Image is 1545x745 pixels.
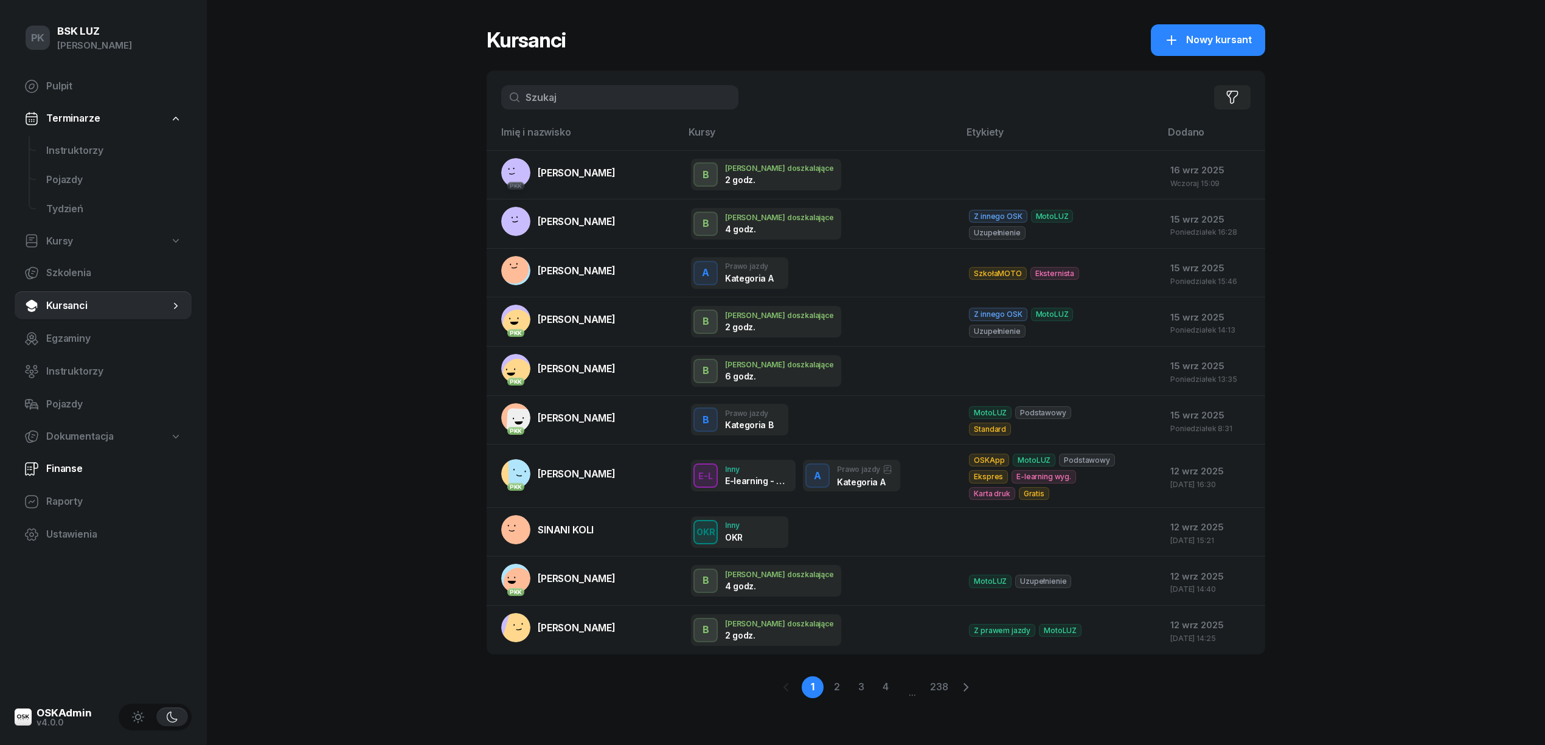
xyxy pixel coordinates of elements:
button: B [693,407,718,432]
span: [PERSON_NAME] [538,215,616,227]
span: [PERSON_NAME] [538,167,616,179]
span: Uzupełnienie [969,325,1025,338]
h1: Kursanci [487,29,566,51]
span: Szkolenia [46,265,182,281]
div: Poniedziałek 14:13 [1170,326,1255,334]
div: Inny [725,521,743,529]
span: [PERSON_NAME] [538,468,616,480]
a: Dokumentacja [15,423,192,451]
div: 2 godz. [725,322,788,332]
div: Prawo jazdy [837,465,892,474]
a: Raporty [15,487,192,516]
div: OSKAdmin [36,708,92,718]
span: Dokumentacja [46,429,114,445]
span: MotoLUZ [969,575,1012,587]
a: Instruktorzy [36,136,192,165]
span: [PERSON_NAME] [538,412,616,424]
a: Tydzień [36,195,192,224]
span: Kursy [46,234,73,249]
div: OKR [692,524,720,539]
span: [PERSON_NAME] [538,572,616,584]
a: 238 [928,676,950,698]
a: Finanse [15,454,192,483]
a: Pulpit [15,72,192,101]
div: PKK [507,329,525,337]
div: 15 wrz 2025 [1170,407,1255,423]
span: Ustawienia [46,527,182,542]
span: Podstawowy [1015,406,1071,419]
span: Pojazdy [46,397,182,412]
span: MotoLUZ [1039,624,1081,637]
div: [PERSON_NAME] doszkalające [725,361,834,369]
span: MotoLUZ [969,406,1012,419]
span: Z innego OSK [969,210,1027,223]
div: [PERSON_NAME] doszkalające [725,311,834,319]
th: Etykiety [959,124,1161,150]
div: 12 wrz 2025 [1170,569,1255,584]
a: SINANI KOLI [501,515,594,544]
span: Instruktorzy [46,143,182,159]
button: Nowy kursant [1151,24,1265,56]
span: PK [31,33,45,43]
div: E-learning - 90 dni [725,476,788,486]
span: Instruktorzy [46,364,182,379]
a: Szkolenia [15,258,192,288]
a: Instruktorzy [15,357,192,386]
div: Wczoraj 15:09 [1170,179,1255,187]
div: B [698,570,714,591]
div: 15 wrz 2025 [1170,260,1255,276]
div: 4 godz. [725,581,788,591]
button: E-L [693,463,718,488]
div: 2 godz. [725,175,788,185]
a: [PERSON_NAME] [501,207,616,236]
span: Ekspres [969,470,1008,483]
span: Uzupełnienie [969,226,1025,239]
div: B [698,361,714,381]
input: Szukaj [501,85,738,109]
div: Poniedziałek 8:31 [1170,424,1255,432]
div: 4 godz. [725,224,788,234]
a: Terminarze [15,105,192,133]
div: B [698,311,714,332]
span: E-learning wyg. [1012,470,1076,483]
div: [PERSON_NAME] doszkalające [725,164,834,172]
button: A [693,261,718,285]
span: [PERSON_NAME] [538,362,616,375]
div: E-L [693,468,718,483]
th: Imię i nazwisko [487,124,681,150]
div: [DATE] 14:40 [1170,585,1255,593]
a: PKK[PERSON_NAME] [501,305,616,334]
div: [PERSON_NAME] doszkalające [725,213,834,221]
div: Poniedziałek 16:28 [1170,228,1255,236]
div: A [697,263,714,283]
div: [PERSON_NAME] doszkalające [725,570,834,578]
span: SINANI KOLI [538,524,594,536]
div: B [698,165,714,185]
span: Podstawowy [1059,454,1114,466]
span: Pulpit [46,78,182,94]
div: [DATE] 14:25 [1170,634,1255,642]
span: OSKApp [969,454,1009,466]
a: [PERSON_NAME] [501,256,616,285]
div: Kategoria A [837,477,892,487]
div: A [809,466,826,487]
th: Dodano [1161,124,1265,150]
button: B [693,618,718,642]
div: Kategoria A [725,273,773,283]
a: Kursy [15,227,192,255]
button: B [693,359,718,383]
div: 12 wrz 2025 [1170,617,1255,633]
span: Z prawem jazdy [969,624,1035,637]
div: Prawo jazdy [725,262,773,270]
div: Kategoria B [725,420,773,430]
div: Prawo jazdy [725,409,773,417]
a: 2 [826,676,848,698]
div: 12 wrz 2025 [1170,519,1255,535]
div: [DATE] 16:30 [1170,480,1255,488]
div: Poniedziałek 15:46 [1170,277,1255,285]
a: 4 [875,676,897,698]
span: MotoLUZ [1013,454,1055,466]
div: BSK LUZ [57,26,132,36]
span: Gratis [1019,487,1049,500]
span: [PERSON_NAME] [538,265,616,277]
